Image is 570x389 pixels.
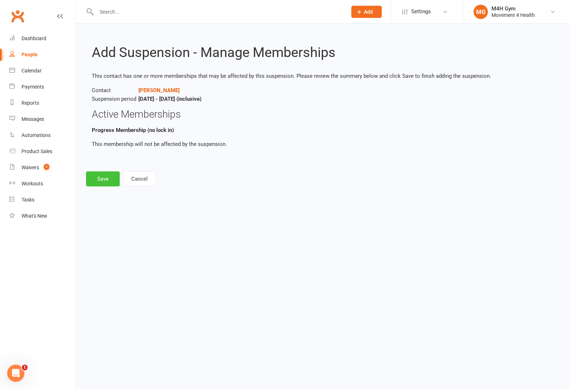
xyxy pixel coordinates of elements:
span: Contact [92,86,138,95]
p: This contact has one or more memberships that may be affected by this suspension. Please review t... [92,72,554,80]
button: Cancel [123,171,156,186]
strong: [DATE] - [DATE] (inclusive) [138,96,201,102]
div: Product Sales [22,148,52,154]
iframe: Intercom live chat [7,365,24,382]
a: [PERSON_NAME] [138,87,180,94]
h2: Add Suspension - Manage Memberships [92,45,554,60]
div: Workouts [22,181,43,186]
button: Save [86,171,120,186]
span: 1 [44,164,49,170]
span: 1 [22,365,28,370]
a: Dashboard [9,30,76,47]
a: Waivers 1 [9,160,76,176]
div: Movement 4 Health [491,12,535,18]
button: Add [351,6,382,18]
div: Reports [22,100,39,106]
div: Payments [22,84,44,90]
a: Reports [9,95,76,111]
div: Tasks [22,197,34,203]
a: Tasks [9,192,76,208]
a: Workouts [9,176,76,192]
p: This membership will not be affected by the suspension. [92,140,554,148]
span: Suspension period [92,95,138,103]
span: Settings [411,4,431,20]
h3: Active Memberships [92,109,554,120]
div: Dashboard [22,35,46,41]
div: Messages [22,116,44,122]
div: Automations [22,132,51,138]
input: Search... [94,7,342,17]
div: Waivers [22,165,39,170]
span: Add [364,9,373,15]
a: Product Sales [9,143,76,160]
div: People [22,52,38,57]
a: Automations [9,127,76,143]
a: People [9,47,76,63]
b: Progress Membership (no lock in) [92,127,174,133]
a: Calendar [9,63,76,79]
a: Messages [9,111,76,127]
div: What's New [22,213,47,219]
div: M4H Gym [491,5,535,12]
div: Calendar [22,68,42,73]
a: What's New [9,208,76,224]
a: Payments [9,79,76,95]
div: MG [474,5,488,19]
a: Clubworx [9,7,27,25]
